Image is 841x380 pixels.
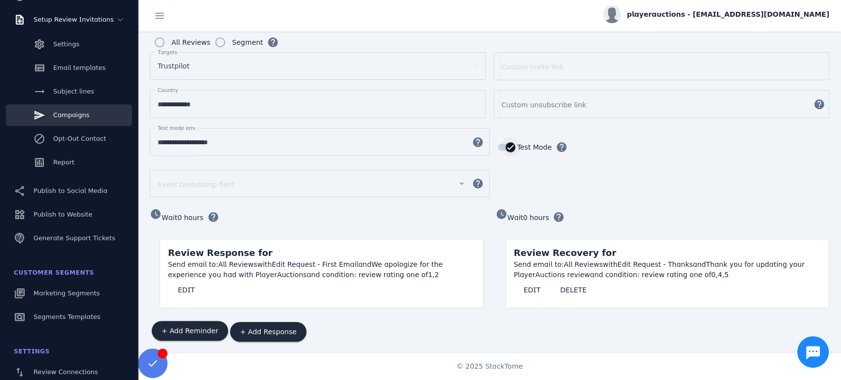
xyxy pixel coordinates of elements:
[514,259,821,280] div: Edit Request - Thanks Thank you for updating your PlayerAuctions review 0,4,5
[230,36,263,48] label: Segment
[162,327,218,334] span: + Add Reminder
[171,36,210,48] div: All Reviews
[560,286,587,293] span: DELETE
[6,57,132,79] a: Email templates
[158,125,200,131] mat-label: Test mode email
[514,260,564,268] span: Send email to:
[168,259,475,280] div: Edit Request - First Email We apologize for the experience you had with PlayerAuctions 1,2
[53,40,79,48] span: Settings
[550,280,597,300] button: DELETE
[34,187,107,194] span: Publish to Social Media
[53,111,89,119] span: Campaigns
[358,260,371,268] span: and
[6,180,132,202] a: Publish to Social Media
[6,227,132,249] a: Generate Support Tickets
[168,248,272,258] span: Review Response for
[514,280,550,300] button: EDIT
[466,178,490,190] mat-icon: help
[34,234,115,242] span: Generate Support Tickets
[158,49,177,55] mat-label: Targets
[177,214,203,222] span: 0 hours
[6,104,132,126] a: Campaigns
[456,361,523,372] span: © 2025 StackTome
[168,260,218,268] span: Send email to:
[158,98,478,110] input: Country
[514,248,616,258] span: Review Recovery for
[502,101,586,109] mat-label: Custom unsubscribe link
[158,87,178,93] mat-label: Country
[6,128,132,150] a: Opt-Out Contact
[14,269,94,276] span: Customer Segments
[230,322,306,342] button: + Add Response
[240,328,297,335] span: + Add Response
[627,9,829,20] span: playerauctions - [EMAIL_ADDRESS][DOMAIN_NAME]
[150,208,162,220] mat-icon: watch_later
[6,152,132,173] a: Report
[603,5,829,23] button: playerauctions - [EMAIL_ADDRESS][DOMAIN_NAME]
[168,280,204,300] button: EDIT
[53,135,106,142] span: Opt-Out Contact
[34,368,98,376] span: Review Connections
[53,64,105,71] span: Email templates
[590,271,711,279] span: and condition: review rating one of
[158,181,234,189] mat-label: Event timestamp field
[158,60,190,72] span: Trustpilot
[152,321,228,341] button: + Add Reminder
[496,208,507,220] mat-icon: watch_later
[307,271,428,279] span: and condition: review rating one of
[162,214,177,222] span: Wait
[34,211,92,218] span: Publish to Website
[6,204,132,225] a: Publish to Website
[6,33,132,55] a: Settings
[524,286,540,293] span: EDIT
[53,88,94,95] span: Subject lines
[257,260,272,268] span: with
[34,289,100,297] span: Marketing Segments
[6,306,132,328] a: Segments Templates
[218,260,257,268] span: All Reviews
[178,286,195,293] span: EDIT
[34,16,114,23] span: Setup Review Invitations
[6,81,132,102] a: Subject lines
[564,260,603,268] span: All Reviews
[693,260,706,268] span: and
[515,141,552,153] label: Test Mode
[523,214,549,222] span: 0 hours
[502,63,564,71] mat-label: Custom invite link
[603,260,617,268] span: with
[466,136,490,148] mat-icon: help
[603,5,621,23] img: profile.jpg
[34,313,101,320] span: Segments Templates
[14,348,50,355] span: Settings
[53,158,74,166] span: Report
[6,283,132,304] a: Marketing Segments
[507,214,523,222] span: Wait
